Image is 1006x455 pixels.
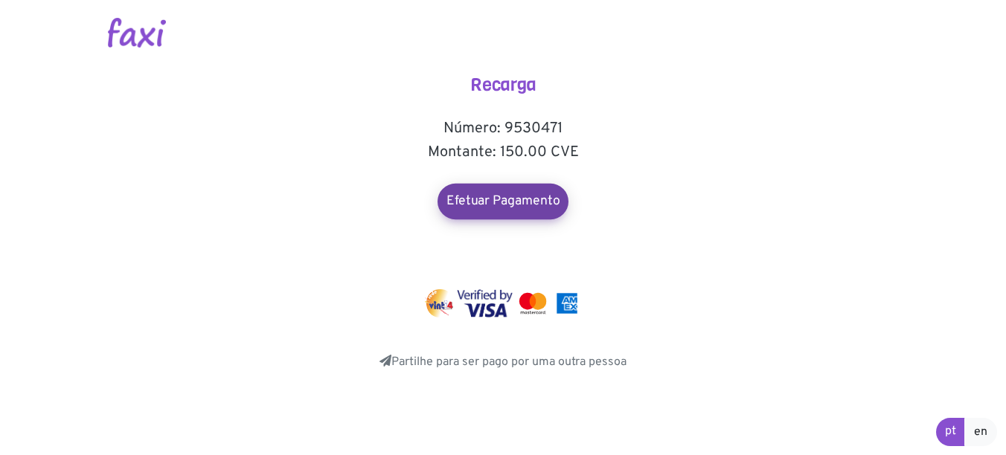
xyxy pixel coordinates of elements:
img: mastercard [516,289,550,317]
h5: Montante: 150.00 CVE [354,143,652,161]
a: pt [936,418,965,446]
img: visa [457,289,513,317]
a: Efetuar Pagamento [438,184,568,219]
h5: Número: 9530471 [354,120,652,138]
h4: Recarga [354,74,652,96]
a: Partilhe para ser pago por uma outra pessoa [379,355,627,370]
a: en [964,418,997,446]
img: vinti4 [425,289,455,317]
img: mastercard [553,289,581,317]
